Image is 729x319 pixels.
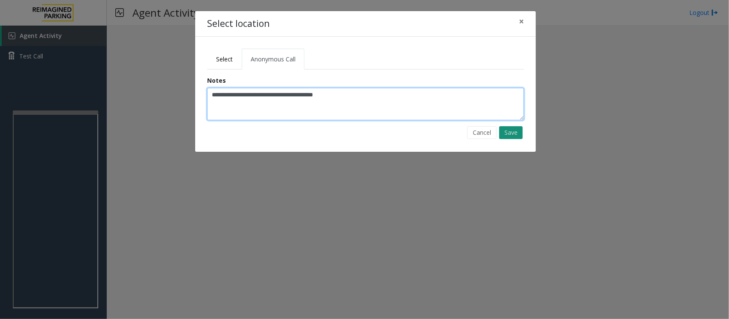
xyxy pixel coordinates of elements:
label: Notes [207,76,226,85]
button: Save [499,126,523,139]
button: Close [513,11,530,32]
h4: Select location [207,17,269,31]
ul: Tabs [207,49,524,70]
button: Cancel [467,126,497,139]
span: × [519,15,524,27]
span: Select [216,55,233,63]
span: Anonymous Call [251,55,296,63]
